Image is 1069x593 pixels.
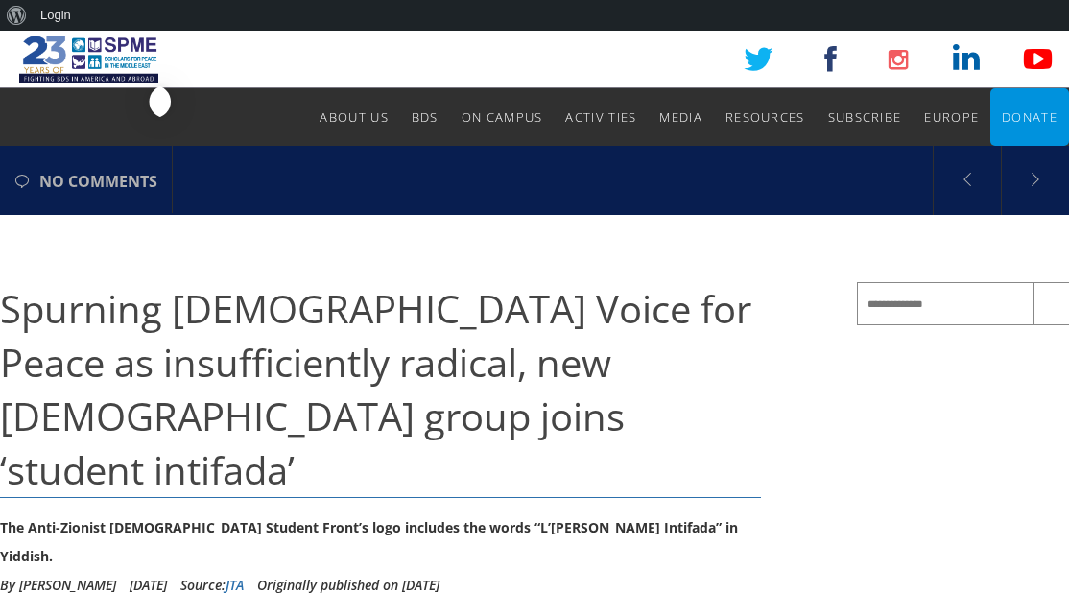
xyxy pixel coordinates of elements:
[565,108,636,126] span: Activities
[462,88,543,146] a: On Campus
[924,88,979,146] a: Europe
[828,88,902,146] a: Subscribe
[39,148,157,215] span: no comments
[725,88,805,146] a: Resources
[412,108,439,126] span: BDS
[565,88,636,146] a: Activities
[412,88,439,146] a: BDS
[320,88,388,146] a: About Us
[659,108,702,126] span: Media
[19,31,158,88] img: SPME
[320,108,388,126] span: About Us
[462,108,543,126] span: On Campus
[828,108,902,126] span: Subscribe
[659,88,702,146] a: Media
[1002,108,1057,126] span: Donate
[725,108,805,126] span: Resources
[924,108,979,126] span: Europe
[1002,88,1057,146] a: Donate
